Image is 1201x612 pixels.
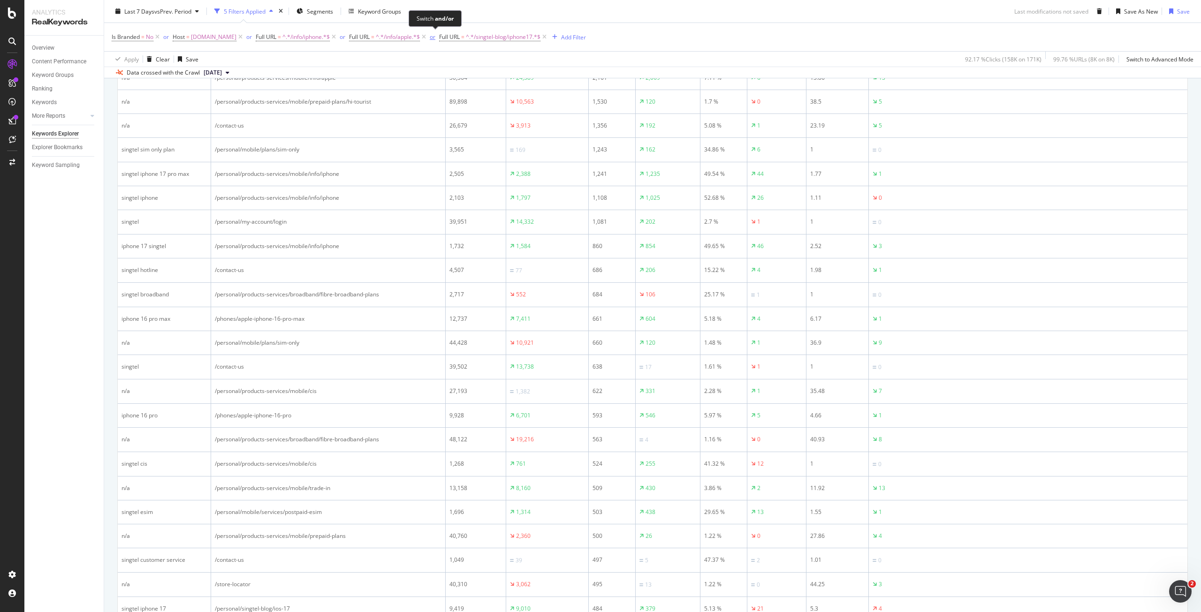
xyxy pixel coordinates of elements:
[340,33,345,41] div: or
[215,580,441,589] div: /store-locator
[704,363,743,371] div: 1.61 %
[593,363,631,371] div: 638
[561,33,586,41] div: Add Filter
[704,556,743,564] div: 47.37 %
[593,387,631,395] div: 622
[516,170,531,178] div: 2,388
[757,484,760,492] div: 2
[32,8,96,17] div: Analytics
[751,583,755,586] img: Equal
[879,435,882,444] div: 8
[435,15,454,23] div: and/or
[122,315,207,323] div: iphone 16 pro max
[32,57,97,67] a: Content Performance
[646,484,655,492] div: 430
[439,33,460,41] span: Full URL
[215,242,441,250] div: /personal/products-services/mobile/info/iphone
[810,435,865,444] div: 40.93
[810,290,865,299] div: 1
[163,33,169,41] div: or
[173,33,185,41] span: Host
[122,194,207,202] div: singtel iphone
[122,435,207,444] div: n/a
[646,121,655,130] div: 192
[32,43,54,53] div: Overview
[593,460,631,468] div: 524
[646,218,655,226] div: 202
[215,170,441,178] div: /personal/products-services/mobile/info/iphone
[449,435,502,444] div: 48,122
[810,194,865,202] div: 1.11
[371,33,374,41] span: =
[879,484,885,492] div: 13
[646,411,655,420] div: 546
[593,508,631,516] div: 503
[122,580,207,589] div: n/a
[757,170,764,178] div: 44
[810,532,865,540] div: 27.86
[215,290,441,299] div: /personal/products-services/broadband/fibre-broadband-plans
[810,339,865,347] div: 36.9
[639,438,643,441] img: Equal
[122,363,207,371] div: singtel
[593,315,631,323] div: 661
[246,32,252,41] button: or
[873,294,876,296] img: Equal
[246,33,252,41] div: or
[704,121,743,130] div: 5.08 %
[873,149,876,151] img: Equal
[32,129,97,139] a: Keywords Explorer
[1126,55,1193,63] div: Switch to Advanced Mode
[879,266,882,274] div: 1
[215,508,441,516] div: /personal/mobile/services/postpaid-esim
[810,266,865,274] div: 1.98
[704,508,743,516] div: 29.65 %
[593,266,631,274] div: 686
[466,30,540,44] span: ^.*/singtel-blog/iphone17.*$
[146,30,153,44] span: No
[516,363,534,371] div: 13,738
[516,387,530,396] div: 1,382
[593,435,631,444] div: 563
[646,315,655,323] div: 604
[516,290,526,299] div: 552
[32,111,88,121] a: More Reports
[32,17,96,28] div: RealKeywords
[757,363,760,371] div: 1
[32,160,80,170] div: Keyword Sampling
[646,339,655,347] div: 120
[510,559,514,562] img: Equal
[757,411,760,420] div: 5
[32,111,65,121] div: More Reports
[704,290,743,299] div: 25.17 %
[646,145,655,154] div: 162
[810,121,865,130] div: 23.19
[704,532,743,540] div: 1.22 %
[704,460,743,468] div: 41.32 %
[878,291,882,299] div: 0
[449,121,502,130] div: 26,679
[1123,52,1193,67] button: Switch to Advanced Mode
[510,390,514,393] img: Equal
[449,266,502,274] div: 4,507
[340,32,345,41] button: or
[163,32,169,41] button: or
[32,84,53,94] div: Ranking
[122,266,207,274] div: singtel hotline
[112,4,203,19] button: Last 7 DaysvsPrev. Period
[873,463,876,466] img: Equal
[704,194,743,202] div: 52.68 %
[810,98,865,106] div: 38.5
[646,194,660,202] div: 1,025
[112,33,140,41] span: Is Branded
[516,146,525,154] div: 169
[879,170,882,178] div: 1
[516,194,531,202] div: 1,797
[449,290,502,299] div: 2,717
[516,218,534,226] div: 14,332
[879,411,882,420] div: 1
[122,218,207,226] div: singtel
[593,98,631,106] div: 1,530
[449,387,502,395] div: 27,193
[757,339,760,347] div: 1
